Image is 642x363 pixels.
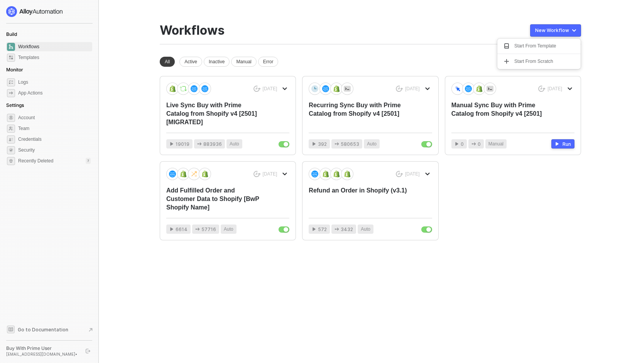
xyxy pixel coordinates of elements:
[18,113,91,122] span: Account
[488,140,503,148] span: Manual
[7,125,15,133] span: team
[176,140,189,148] span: 19019
[465,85,472,92] img: icon
[7,114,15,122] span: settings
[530,24,581,37] button: New Workflow
[6,31,17,37] span: Build
[203,140,222,148] span: 883936
[7,43,15,51] span: dashboard
[282,172,287,176] span: icon-arrow-down
[160,57,175,67] div: All
[197,142,202,146] span: icon-app-actions
[195,227,200,231] span: icon-app-actions
[7,78,15,86] span: icon-logs
[160,23,225,38] div: Workflows
[6,6,92,17] a: logo
[18,145,91,155] span: Security
[7,326,15,333] span: documentation
[396,86,403,92] span: icon-success-page
[253,171,261,177] span: icon-success-page
[311,171,318,177] img: icon
[471,142,476,146] span: icon-app-actions
[367,140,377,148] span: Auto
[318,226,327,233] span: 572
[6,102,24,108] span: Settings
[230,140,239,148] span: Auto
[322,85,329,92] img: icon
[18,90,42,96] div: App Actions
[169,85,176,92] img: icon
[6,6,63,17] img: logo
[335,227,339,231] span: icon-app-actions
[538,86,546,92] span: icon-success-page
[258,57,279,67] div: Error
[87,326,95,334] span: document-arrow
[405,86,420,92] div: [DATE]
[7,135,15,144] span: credentials
[341,226,353,233] span: 3432
[563,141,571,147] div: Run
[18,53,91,62] span: Templates
[201,171,208,177] img: icon
[7,54,15,62] span: marketplace
[166,101,265,127] div: Live Sync Buy with Prime Catalog from Shopify v4 [2501] [MIGRATED]
[333,171,340,177] img: icon
[166,186,265,212] div: Add Fulfilled Order and Customer Data to Shopify [BwP Shopify Name]
[551,139,574,149] button: Run
[344,171,351,177] img: icon
[18,42,91,51] span: Workflows
[86,349,90,353] span: logout
[7,146,15,154] span: security
[311,85,318,92] img: icon
[451,101,550,127] div: Manual Sync Buy with Prime Catalog from Shopify v4 [2501]
[514,58,553,65] div: Start From Scratch
[18,135,91,144] span: Credentials
[282,86,287,91] span: icon-arrow-down
[333,85,340,92] img: icon
[169,171,176,177] img: icon
[344,85,351,92] img: icon
[231,57,256,67] div: Manual
[476,85,483,92] img: icon
[7,89,15,97] span: icon-app-actions
[7,157,15,165] span: settings
[335,142,339,146] span: icon-app-actions
[179,57,202,67] div: Active
[18,158,53,164] span: Recently Deleted
[318,140,327,148] span: 392
[18,124,91,133] span: Team
[405,171,420,177] div: [DATE]
[425,86,430,91] span: icon-arrow-down
[547,86,562,92] div: [DATE]
[201,85,208,92] img: icon
[361,226,370,233] span: Auto
[309,101,407,127] div: Recurring Sync Buy with Prime Catalog from Shopify v4 [2501]
[18,326,68,333] span: Go to Documentation
[180,85,187,92] img: icon
[86,158,91,164] div: 7
[224,226,233,233] span: Auto
[176,226,188,233] span: 6614
[514,42,556,50] div: Start From Template
[204,57,230,67] div: Inactive
[425,172,430,176] span: icon-arrow-down
[535,27,569,34] div: New Workflow
[253,86,261,92] span: icon-success-page
[191,171,198,177] img: icon
[6,351,79,357] div: [EMAIL_ADDRESS][DOMAIN_NAME] •
[201,226,216,233] span: 57716
[6,67,23,73] span: Monitor
[263,86,277,92] div: [DATE]
[6,325,93,334] a: Knowledge Base
[191,85,198,92] img: icon
[263,171,277,177] div: [DATE]
[568,86,572,91] span: icon-arrow-down
[478,140,481,148] span: 0
[487,85,493,92] img: icon
[396,171,403,177] span: icon-success-page
[454,85,461,92] img: icon
[6,345,79,351] div: Buy With Prime User
[180,171,187,177] img: icon
[309,186,407,212] div: Refund an Order in Shopify (v3.1)
[322,171,329,177] img: icon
